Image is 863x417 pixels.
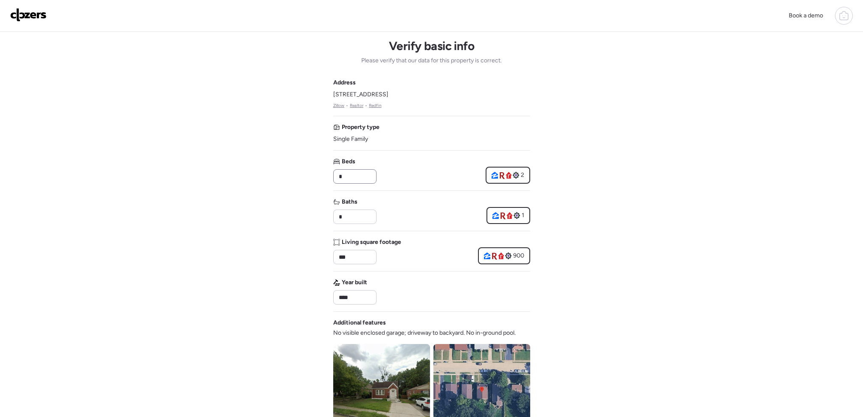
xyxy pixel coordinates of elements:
span: 2 [521,171,524,179]
span: Additional features [333,319,386,327]
span: Year built [342,278,367,287]
span: Baths [342,198,357,206]
h1: Verify basic info [389,39,474,53]
span: Address [333,78,356,87]
span: [STREET_ADDRESS] [333,90,388,99]
span: Book a demo [789,12,823,19]
span: • [346,102,348,109]
span: Property type [342,123,379,132]
span: 1 [522,211,524,220]
a: Zillow [333,102,345,109]
span: Beds [342,157,355,166]
span: Please verify that our data for this property is correct. [361,56,502,65]
span: Single Family [333,135,368,143]
span: Living square footage [342,238,401,246]
a: Realtor [350,102,363,109]
a: Redfin [369,102,382,109]
span: No visible enclosed garage; driveway to backyard. No in-ground pool. [333,329,516,337]
img: Logo [10,8,47,22]
span: • [365,102,367,109]
span: 900 [513,252,524,260]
